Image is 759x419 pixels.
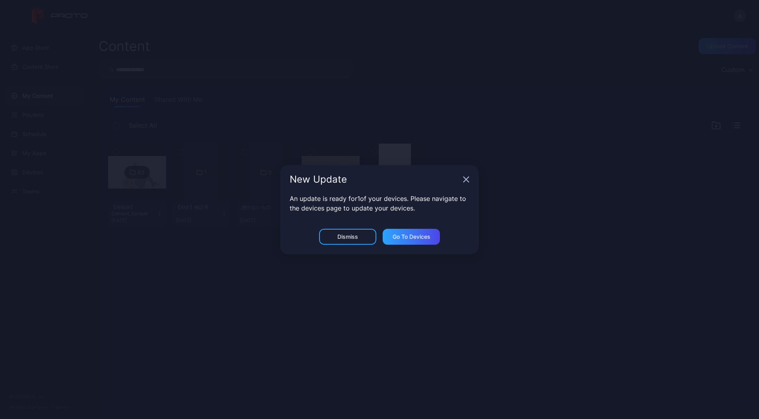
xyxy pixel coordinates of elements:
[337,234,358,240] div: Dismiss
[290,194,469,213] p: An update is ready for 1 of your devices. Please navigate to the devices page to update your devi...
[319,229,376,245] button: Dismiss
[383,229,440,245] button: Go to devices
[290,175,460,184] div: New Update
[393,234,430,240] div: Go to devices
